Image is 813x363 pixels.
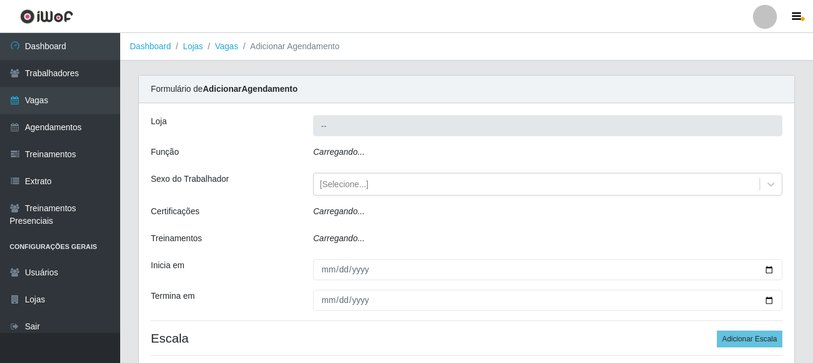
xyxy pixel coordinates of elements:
[139,76,794,103] div: Formulário de
[151,331,782,346] h4: Escala
[130,41,171,51] a: Dashboard
[120,33,813,61] nav: breadcrumb
[183,41,202,51] a: Lojas
[151,173,229,185] label: Sexo do Trabalhador
[151,115,166,128] label: Loja
[151,290,195,302] label: Termina em
[320,178,368,191] div: [Selecione...]
[151,232,202,245] label: Treinamentos
[20,9,73,24] img: CoreUI Logo
[313,206,365,216] i: Carregando...
[313,233,365,243] i: Carregando...
[313,259,782,280] input: 00/00/0000
[151,146,179,158] label: Função
[151,259,184,272] label: Inicia em
[313,290,782,311] input: 00/00/0000
[313,147,365,157] i: Carregando...
[202,84,297,94] strong: Adicionar Agendamento
[151,205,199,218] label: Certificações
[717,331,782,347] button: Adicionar Escala
[238,40,340,53] li: Adicionar Agendamento
[215,41,239,51] a: Vagas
